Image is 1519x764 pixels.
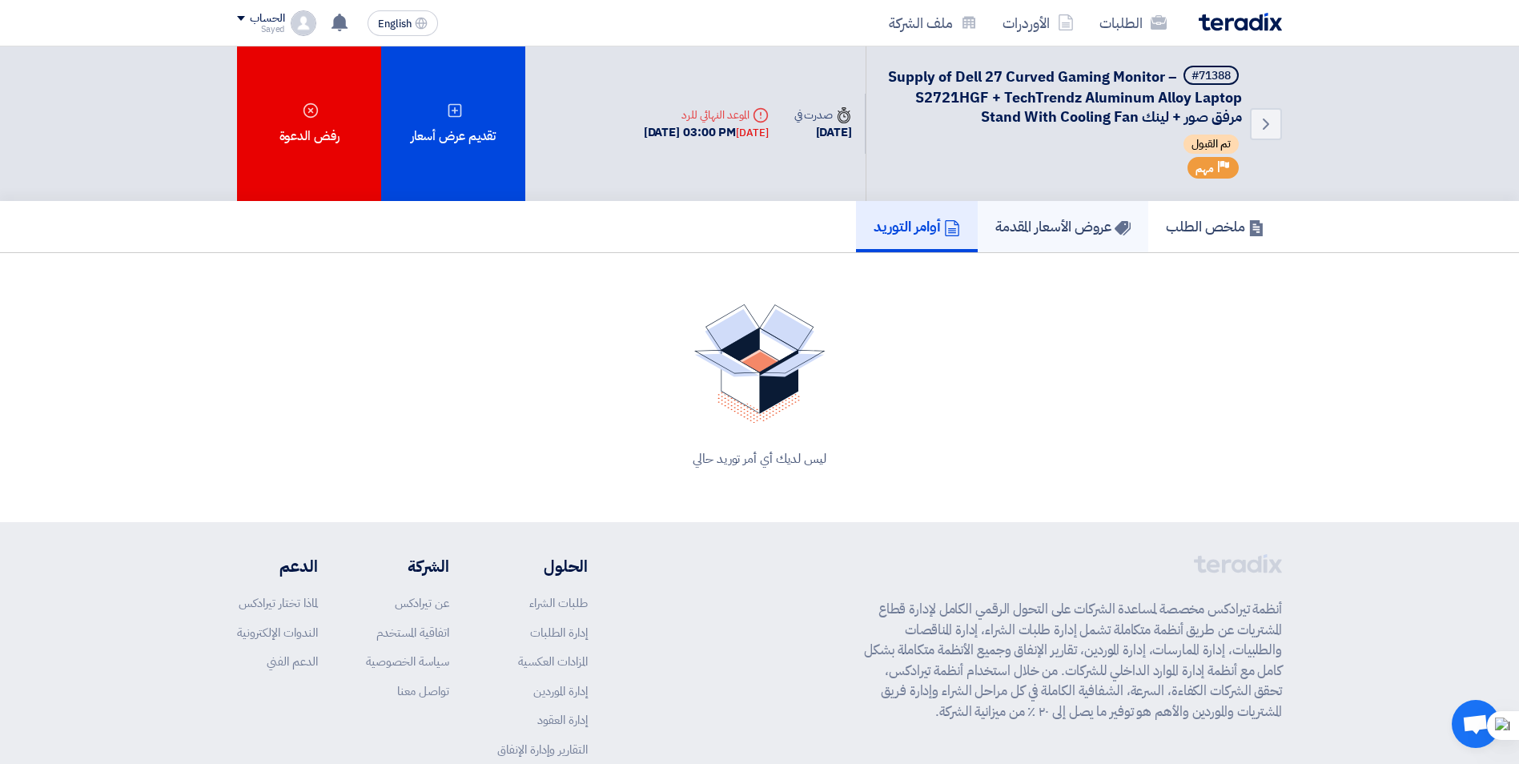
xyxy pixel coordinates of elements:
[856,201,978,252] a: أوامر التوريد
[497,741,588,758] a: التقارير وإدارة الإنفاق
[876,4,990,42] a: ملف الشركة
[239,594,318,612] a: لماذا تختار تيرادكس
[237,624,318,641] a: الندوات الإلكترونية
[1452,700,1500,748] div: Open chat
[530,624,588,641] a: إدارة الطلبات
[366,653,449,670] a: سياسة الخصوصية
[736,125,768,141] div: [DATE]
[256,449,1263,468] div: ليس لديك أي أمر توريد حالي
[537,711,588,729] a: إدارة العقود
[250,12,284,26] div: الحساب
[995,217,1131,235] h5: عروض الأسعار المقدمة
[237,46,381,201] div: رفض الدعوة
[237,554,318,578] li: الدعم
[874,217,960,235] h5: أوامر التوريد
[888,66,1242,127] span: Supply of Dell 27 Curved Gaming Monitor – S2721HGF + TechTrendz Aluminum Alloy Laptop Stand With ...
[1087,4,1179,42] a: الطلبات
[395,594,449,612] a: عن تيرادكس
[237,25,284,34] div: Sayed
[644,107,769,123] div: الموعد النهائي للرد
[1199,13,1282,31] img: Teradix logo
[1148,201,1282,252] a: ملخص الطلب
[529,594,588,612] a: طلبات الشراء
[1196,161,1214,176] span: مهم
[978,201,1148,252] a: عروض الأسعار المقدمة
[990,4,1087,42] a: الأوردرات
[366,554,449,578] li: الشركة
[368,10,438,36] button: English
[794,107,852,123] div: صدرت في
[378,18,412,30] span: English
[1166,217,1264,235] h5: ملخص الطلب
[864,599,1282,722] p: أنظمة تيرادكس مخصصة لمساعدة الشركات على التحول الرقمي الكامل لإدارة قطاع المشتريات عن طريق أنظمة ...
[533,682,588,700] a: إدارة الموردين
[381,46,525,201] div: تقديم عرض أسعار
[518,653,588,670] a: المزادات العكسية
[376,624,449,641] a: اتفاقية المستخدم
[267,653,318,670] a: الدعم الفني
[397,682,449,700] a: تواصل معنا
[886,66,1242,127] h5: Supply of Dell 27 Curved Gaming Monitor – S2721HGF + TechTrendz Aluminum Alloy Laptop Stand With ...
[497,554,588,578] li: الحلول
[694,304,826,424] img: No Quotations Found!
[794,123,852,142] div: [DATE]
[644,123,769,142] div: [DATE] 03:00 PM
[1191,70,1231,82] div: #71388
[291,10,316,36] img: profile_test.png
[1183,135,1239,154] span: تم القبول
